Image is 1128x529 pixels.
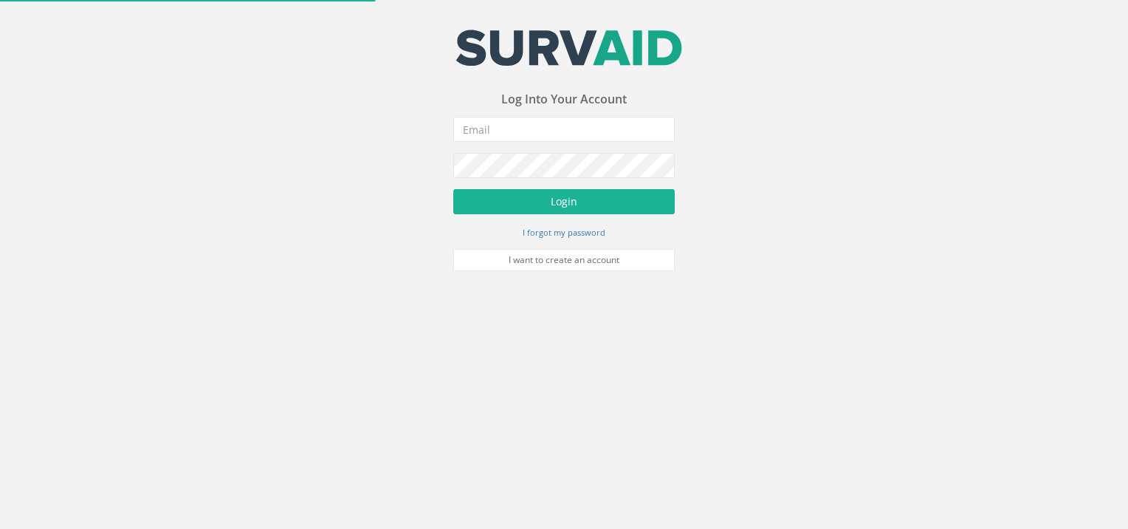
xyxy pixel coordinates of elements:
input: Email [453,117,675,142]
a: I want to create an account [453,249,675,271]
button: Login [453,189,675,214]
small: I forgot my password [523,227,605,238]
a: I forgot my password [523,225,605,239]
h3: Log Into Your Account [453,93,675,106]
